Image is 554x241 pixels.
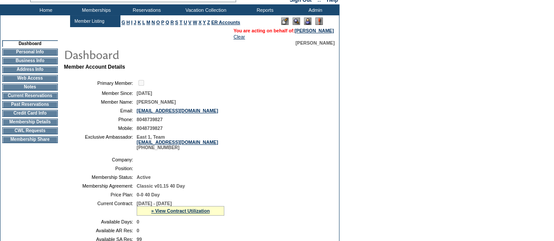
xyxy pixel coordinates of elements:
td: Mobile: [67,126,133,131]
a: I [131,20,132,25]
a: K [138,20,141,25]
td: Position: [67,166,133,171]
a: R [170,20,174,25]
a: U [183,20,187,25]
a: O [156,20,160,25]
td: Reports [239,4,289,15]
a: Q [166,20,169,25]
a: J [134,20,136,25]
td: Membership Share [2,136,58,143]
td: Email: [67,108,133,113]
td: Member Listing [72,17,105,25]
a: Clear [233,34,245,39]
a: L [142,20,145,25]
a: » View Contract Utilization [151,208,210,213]
td: Home [20,4,70,15]
td: Member Name: [67,99,133,105]
td: Memberships [70,4,120,15]
a: T [180,20,183,25]
td: Available Days: [67,219,133,224]
td: Membership Status: [67,175,133,180]
span: You are acting on behalf of: [233,28,334,33]
td: Past Reservations [2,101,58,108]
a: [EMAIL_ADDRESS][DOMAIN_NAME] [137,140,218,145]
td: Address Info [2,66,58,73]
td: Primary Member: [67,79,133,87]
img: Impersonate [304,17,311,25]
span: 0-0 40 Day [137,192,160,197]
span: Classic v01.15 40 Day [137,183,185,189]
a: ER Accounts [211,20,240,25]
a: X [198,20,201,25]
b: Member Account Details [64,64,125,70]
a: S [175,20,178,25]
td: Credit Card Info [2,110,58,117]
td: Price Plan: [67,192,133,197]
td: Admin [289,4,339,15]
td: Company: [67,157,133,162]
a: G [121,20,125,25]
a: Z [207,20,210,25]
span: 8048739827 [137,117,162,122]
a: V [188,20,191,25]
td: Personal Info [2,49,58,56]
a: N [152,20,155,25]
td: Phone: [67,117,133,122]
td: Current Contract: [67,201,133,216]
span: [PERSON_NAME] [296,40,335,45]
td: Current Reservations [2,92,58,99]
a: W [193,20,197,25]
td: Member Since: [67,91,133,96]
td: CWL Requests [2,127,58,134]
span: 0 [137,219,139,224]
td: Membership Agreement: [67,183,133,189]
span: Active [137,175,151,180]
a: [PERSON_NAME] [295,28,334,33]
td: Reservations [120,4,171,15]
td: Web Access [2,75,58,82]
span: [DATE] - [DATE] [137,201,172,206]
img: Log Concern/Member Elevation [315,17,323,25]
span: 8048739827 [137,126,162,131]
a: P [161,20,164,25]
span: 0 [137,228,139,233]
img: View Mode [293,17,300,25]
td: Exclusive Ambassador: [67,134,133,150]
td: Dashboard [2,40,58,47]
td: Vacation Collection [171,4,239,15]
td: Business Info [2,57,58,64]
a: M [146,20,150,25]
td: Notes [2,84,58,91]
a: Y [203,20,206,25]
span: [PERSON_NAME] [137,99,176,105]
img: pgTtlDashboard.gif [64,45,239,63]
img: Edit Mode [281,17,289,25]
td: Available AR Res: [67,228,133,233]
a: [EMAIL_ADDRESS][DOMAIN_NAME] [137,108,218,113]
span: [DATE] [137,91,152,96]
span: East 1, Team [PHONE_NUMBER] [137,134,218,150]
a: H [127,20,130,25]
td: Membership Details [2,119,58,126]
